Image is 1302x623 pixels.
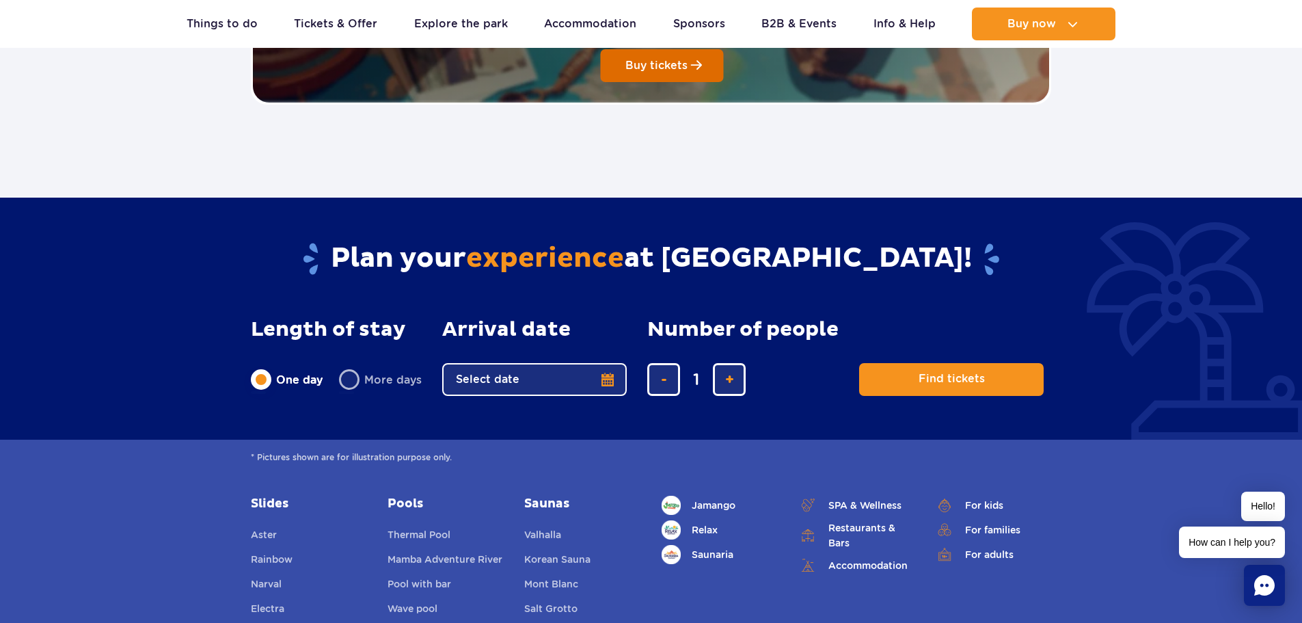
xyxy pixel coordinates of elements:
h2: Plan your at [GEOGRAPHIC_DATA]! [251,241,1051,277]
button: Find tickets [859,363,1044,396]
a: Mont Blanc [524,576,578,596]
a: Tickets & Offer [294,8,377,40]
a: Aster [251,527,277,546]
a: Korean Sauna [524,552,591,571]
span: Arrival date [442,318,571,341]
a: B2B & Events [761,8,837,40]
span: Jamango [692,498,735,513]
span: Aster [251,529,277,540]
a: Electra [251,601,284,620]
a: Restaurants & Bars [798,520,914,551]
span: Narval [251,579,282,589]
button: add ticket [713,363,746,396]
label: One day [251,365,323,394]
a: For families [935,520,1051,540]
span: Hello! [1241,492,1285,521]
span: Buy now [1007,18,1056,30]
span: Number of people [647,318,839,341]
a: Wave pool [388,601,437,620]
a: Thermal Pool [388,527,450,546]
a: Slides [251,496,367,512]
a: Pool with bar [388,576,451,596]
button: remove ticket [647,363,680,396]
a: Relax [662,520,778,540]
a: For adults [935,545,1051,564]
a: Info & Help [873,8,936,40]
form: Planning your visit to Park of Poland [251,318,1051,396]
a: Buy tickets [601,49,724,82]
a: Salt Grotto [524,601,578,620]
input: number of tickets [680,363,713,396]
span: Buy tickets [625,59,688,72]
a: Pools [388,496,504,512]
a: For kids [935,496,1051,515]
a: Saunas [524,496,640,512]
span: experience [466,241,624,276]
button: Select date [442,363,627,396]
span: Length of stay [251,318,406,341]
a: Explore the park [414,8,508,40]
a: Accommodation [544,8,636,40]
a: Rainbow [251,552,293,571]
span: Rainbow [251,554,293,565]
a: Sponsors [673,8,725,40]
span: Find tickets [919,373,985,385]
span: How can I help you? [1179,527,1285,558]
div: Chat [1244,565,1285,606]
span: * Pictures shown are for illustration purpose only. [251,451,1051,464]
button: Buy now [972,8,1115,40]
a: Saunaria [662,545,778,564]
a: Accommodation [798,556,914,575]
label: More days [339,365,422,394]
a: Jamango [662,496,778,515]
a: SPA & Wellness [798,496,914,515]
a: Mamba Adventure River [388,552,502,571]
a: Things to do [187,8,258,40]
a: Valhalla [524,527,561,546]
a: Narval [251,576,282,596]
